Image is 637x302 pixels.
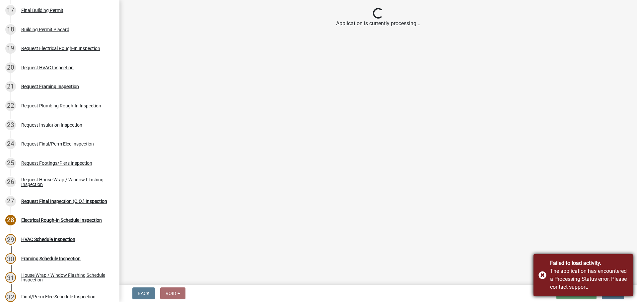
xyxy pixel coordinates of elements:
div: 18 [5,24,16,35]
div: Request Final Inspection (C.O.) Inspection [21,199,107,204]
div: HVAC Schedule Inspection [21,237,75,242]
div: Electrical Rough-In Schedule Inspection [21,218,102,222]
div: 22 [5,100,16,111]
div: Request Electrical Rough-In Inspection [21,46,100,51]
div: 30 [5,253,16,264]
div: 25 [5,158,16,168]
div: Request Final/Perm Elec Inspection [21,142,94,146]
div: 29 [5,234,16,245]
div: Request Footings/Piers Inspection [21,161,92,165]
div: 17 [5,5,16,16]
div: 28 [5,215,16,225]
div: 20 [5,62,16,73]
div: Building Permit Placard [21,27,69,32]
div: 21 [5,81,16,92]
div: Application is currently processing... [127,20,629,28]
div: Request House Wrap / Window Flashing Inspection [21,177,109,187]
span: Void [166,291,176,296]
div: 31 [5,272,16,283]
div: 27 [5,196,16,207]
button: Void [160,287,185,299]
div: Request Plumbing Rough-In Inspection [21,103,101,108]
div: Request Insulation Inspection [21,123,82,127]
div: Request HVAC Inspection [21,65,74,70]
button: Back [132,287,155,299]
div: The application has encountered a Processing Status error. Please contact support. [550,267,628,291]
div: 26 [5,177,16,187]
div: 32 [5,291,16,302]
span: Back [138,291,150,296]
div: 19 [5,43,16,54]
div: Final Building Permit [21,8,63,13]
div: 24 [5,139,16,149]
div: Framing Schedule Inspection [21,256,81,261]
div: Final/Perm Elec Schedule Inspection [21,294,96,299]
div: House Wrap / Window Flashing Schedule Inspection [21,273,109,282]
div: Failed to load activity. [550,259,628,267]
div: Request Framing Inspection [21,84,79,89]
div: 23 [5,120,16,130]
